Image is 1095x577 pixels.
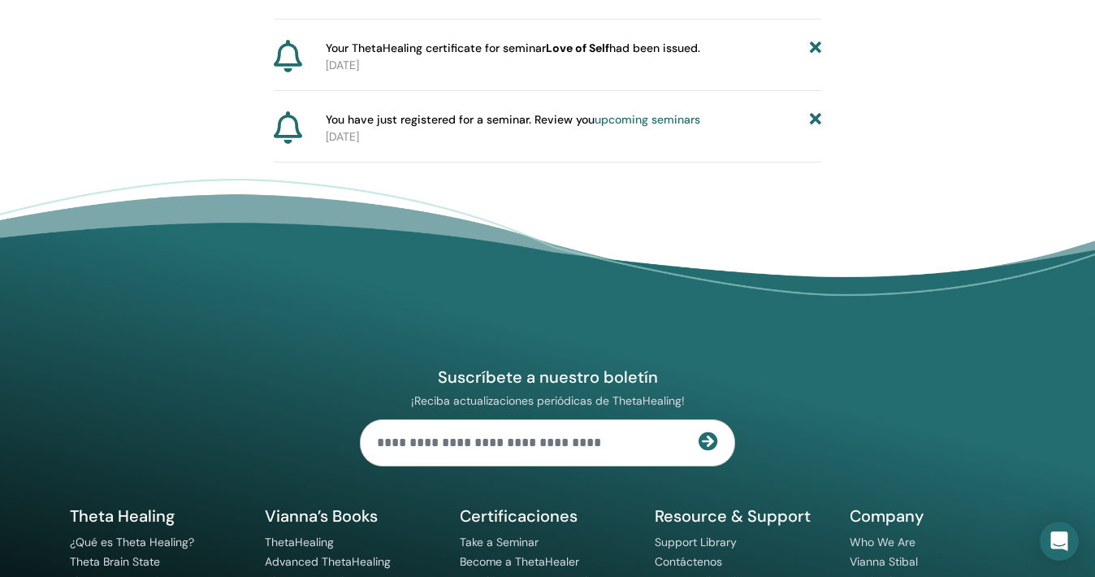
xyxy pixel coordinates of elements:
a: Who We Are [850,535,915,549]
span: Your ThetaHealing certificate for seminar had been issued. [326,40,700,57]
a: Take a Seminar [460,535,539,549]
a: Theta Brain State [70,554,160,569]
a: upcoming seminars [595,112,700,127]
a: Become a ThetaHealer [460,554,579,569]
a: Contáctenos [655,554,722,569]
span: You have just registered for a seminar. Review you [326,111,700,128]
a: Advanced ThetaHealing [265,554,391,569]
h5: Theta Healing [70,505,245,527]
h5: Certificaciones [460,505,635,527]
p: ¡Reciba actualizaciones periódicas de ThetaHealing! [360,393,735,408]
h5: Resource & Support [655,505,830,527]
h5: Vianna’s Books [265,505,440,527]
a: ¿Qué es Theta Healing? [70,535,194,549]
p: [DATE] [326,128,821,145]
a: Support Library [655,535,737,549]
a: ThetaHealing [265,535,334,549]
div: Open Intercom Messenger [1040,522,1079,561]
p: [DATE] [326,57,821,74]
a: Vianna Stibal [850,554,918,569]
h4: Suscríbete a nuestro boletín [360,367,735,388]
h5: Company [850,505,1025,527]
b: Love of Self [546,41,609,55]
